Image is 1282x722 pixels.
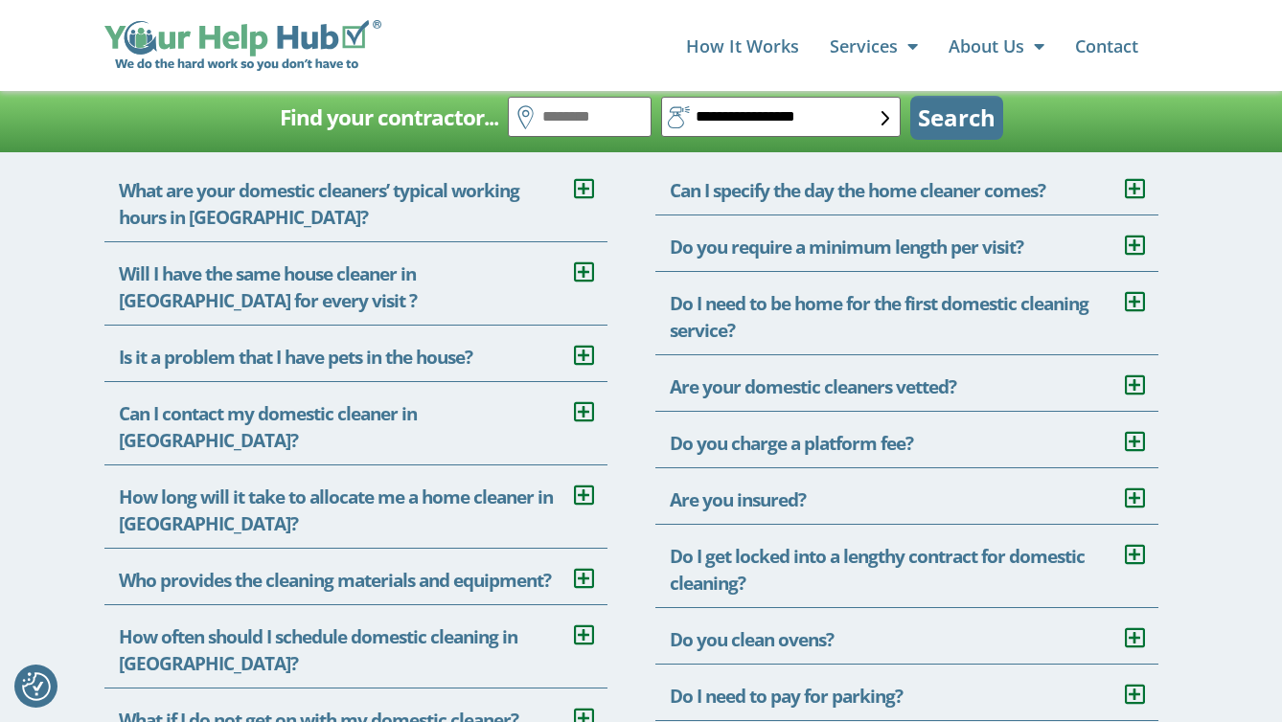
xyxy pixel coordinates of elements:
[22,672,51,701] button: Consent Preferences
[949,27,1044,65] a: About Us
[119,401,417,453] a: Can I contact my domestic cleaner in [GEOGRAPHIC_DATA]?
[104,605,607,688] h3: How often should I schedule domestic cleaning in [GEOGRAPHIC_DATA]?
[119,345,472,370] a: Is it a problem that I have pets in the house?
[670,235,1023,259] a: Do you require a minimum length per visit?
[910,96,1003,140] button: Search
[104,20,381,72] img: Your Help Hub Wide Logo
[104,159,607,242] h3: What are your domestic cleaners’ typical working hours in [GEOGRAPHIC_DATA]?
[670,684,903,709] a: Do I need to pay for parking?
[670,544,1085,596] a: Do I get locked into a lengthy contract for domestic cleaning?
[655,412,1158,468] h3: Do you charge a platform fee?
[104,326,607,382] h3: Is it a problem that I have pets in the house?
[655,468,1158,525] h3: Are you insured?
[119,485,553,536] a: How long will it take to allocate me a home cleaner in [GEOGRAPHIC_DATA]?
[280,99,498,137] h2: Find your contractor...
[686,27,799,65] a: How It Works
[119,624,517,676] a: How often should I schedule domestic cleaning in [GEOGRAPHIC_DATA]?
[655,608,1158,665] h3: Do you clean ovens?
[1075,27,1138,65] a: Contact
[104,549,607,605] h3: Who provides the cleaning materials and equipment?
[119,261,417,313] a: Will I have the same house cleaner in [GEOGRAPHIC_DATA] for every visit ?
[670,627,834,652] a: Do you clean ovens?
[104,242,607,326] h3: Will I have the same house cleaner in [GEOGRAPHIC_DATA] for every visit ?
[119,178,519,230] a: What are your domestic cleaners’ typical working hours in [GEOGRAPHIC_DATA]?
[401,27,1138,65] nav: Menu
[655,215,1158,272] h3: Do you require a minimum length per visit?
[104,465,607,549] h3: How long will it take to allocate me a home cleaner in [GEOGRAPHIC_DATA]?
[655,159,1158,215] h3: Can I specify the day the home cleaner comes?
[655,525,1158,608] h3: Do I get locked into a lengthy contract for domestic cleaning?
[119,568,551,593] a: Who provides the cleaning materials and equipment?
[655,272,1158,355] h3: Do I need to be home for the first domestic cleaning service?
[104,382,607,465] h3: Can I contact my domestic cleaner in [GEOGRAPHIC_DATA]?
[655,665,1158,721] h3: Do I need to pay for parking?
[22,672,51,701] img: Revisit consent button
[830,27,918,65] a: Services
[655,355,1158,412] h3: Are your domestic cleaners vetted?
[670,487,806,512] a: Are you insured?
[670,291,1088,343] a: Do I need to be home for the first domestic cleaning service?
[670,374,956,399] a: Are your domestic cleaners vetted?
[670,431,913,456] a: Do you charge a platform fee?
[670,178,1045,203] a: Can I specify the day the home cleaner comes?
[881,111,890,125] img: select-box-form.svg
